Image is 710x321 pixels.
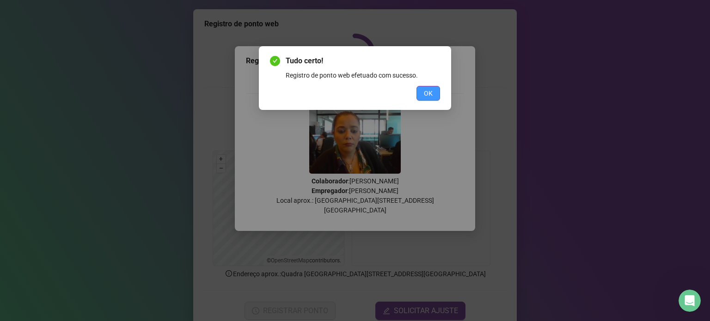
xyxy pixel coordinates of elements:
[286,70,440,80] div: Registro de ponto web efetuado com sucesso.
[416,86,440,101] button: OK
[270,56,280,66] span: check-circle
[424,88,433,98] span: OK
[286,55,440,67] span: Tudo certo!
[679,290,701,312] iframe: Intercom live chat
